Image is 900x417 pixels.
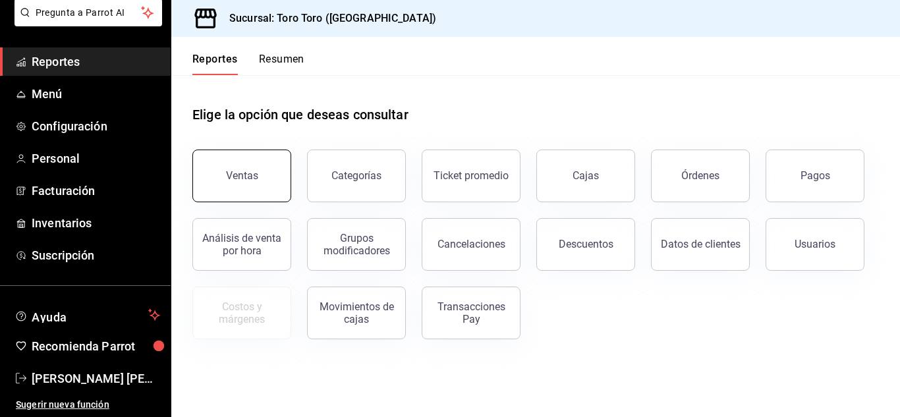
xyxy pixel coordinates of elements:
[201,300,283,325] div: Costos y márgenes
[307,218,406,271] button: Grupos modificadores
[192,218,291,271] button: Análisis de venta por hora
[422,150,520,202] button: Ticket promedio
[9,15,162,29] a: Pregunta a Parrot AI
[192,53,238,75] button: Reportes
[766,218,864,271] button: Usuarios
[801,169,830,182] div: Pagos
[259,53,304,75] button: Resumen
[331,169,381,182] div: Categorías
[559,238,613,250] div: Descuentos
[573,168,600,184] div: Cajas
[32,246,160,264] span: Suscripción
[32,307,143,323] span: Ayuda
[536,150,635,202] a: Cajas
[316,300,397,325] div: Movimientos de cajas
[32,182,160,200] span: Facturación
[316,232,397,257] div: Grupos modificadores
[32,117,160,135] span: Configuración
[226,169,258,182] div: Ventas
[201,232,283,257] div: Análisis de venta por hora
[32,150,160,167] span: Personal
[422,287,520,339] button: Transacciones Pay
[32,337,160,355] span: Recomienda Parrot
[307,150,406,202] button: Categorías
[32,214,160,232] span: Inventarios
[437,238,505,250] div: Cancelaciones
[434,169,509,182] div: Ticket promedio
[192,53,304,75] div: navigation tabs
[192,150,291,202] button: Ventas
[766,150,864,202] button: Pagos
[32,370,160,387] span: [PERSON_NAME] [PERSON_NAME] [PERSON_NAME]
[219,11,436,26] h3: Sucursal: Toro Toro ([GEOGRAPHIC_DATA])
[536,218,635,271] button: Descuentos
[651,218,750,271] button: Datos de clientes
[795,238,835,250] div: Usuarios
[16,398,160,412] span: Sugerir nueva función
[36,6,142,20] span: Pregunta a Parrot AI
[192,287,291,339] button: Contrata inventarios para ver este reporte
[651,150,750,202] button: Órdenes
[32,85,160,103] span: Menú
[192,105,408,125] h1: Elige la opción que deseas consultar
[661,238,741,250] div: Datos de clientes
[307,287,406,339] button: Movimientos de cajas
[681,169,719,182] div: Órdenes
[430,300,512,325] div: Transacciones Pay
[422,218,520,271] button: Cancelaciones
[32,53,160,70] span: Reportes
